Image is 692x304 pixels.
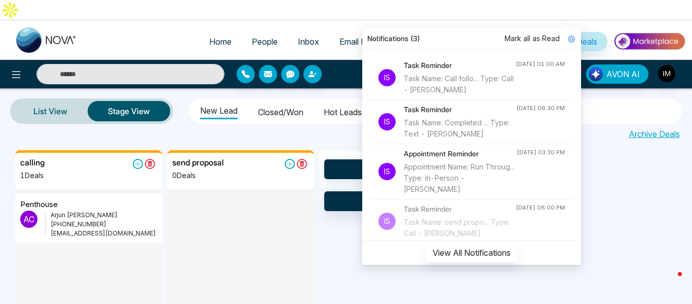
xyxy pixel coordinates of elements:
p: Is [378,163,396,180]
p: Arjun [PERSON_NAME] [51,211,157,220]
p: Is [378,69,396,86]
a: People [242,32,288,51]
a: Deals [566,32,607,51]
a: Home [199,32,242,51]
h5: calling [20,158,45,167]
img: User Avatar [658,65,675,82]
h4: Task Reminder [404,104,516,115]
p: A C [20,211,37,228]
li: Hot leads [324,102,362,119]
p: Is [378,113,396,130]
h4: Task Reminder [404,60,516,71]
div: Task Name: Completed ... Type: Text - [PERSON_NAME] [404,117,516,140]
h5: send proposal [172,158,224,167]
button: Add Stage [324,159,461,179]
img: Lead Flow [589,67,603,81]
p: [EMAIL_ADDRESS][DOMAIN_NAME] [51,229,157,238]
span: Deals [576,37,597,47]
div: [DATE] 03:30 PM [517,148,565,157]
a: Archive Deals [629,128,680,140]
a: Email Marketing [329,32,407,51]
div: Task Name: Call follo... Type: Call - [PERSON_NAME] [404,73,516,95]
div: [DATE] 06:30 PM [516,104,565,113]
span: Email Marketing [339,37,397,47]
h4: Task Reminder [404,204,516,215]
button: AVON AI [586,64,648,84]
li: New Lead [200,100,238,119]
button: Stage View [88,101,170,121]
div: Appointment Name: Run Throug... Type: In-Person - [PERSON_NAME] [404,161,517,195]
p: [PHONE_NUMBER] [51,220,157,229]
li: Closed/won [258,102,303,119]
span: Home [209,37,232,47]
div: [DATE] 01:00 AM [516,60,565,69]
a: List View [13,99,88,123]
button: View All Notifications [426,243,517,262]
button: Stage Settings [324,191,461,211]
h4: Appointment Reminder [404,148,517,159]
a: Inbox [288,32,329,51]
p: 0 Deals [172,170,224,181]
iframe: Intercom live chat [658,269,682,294]
img: Nova CRM Logo [16,27,77,53]
p: 1 Deals [20,170,49,181]
span: People [252,37,278,47]
span: Mark all as Read [505,33,560,44]
p: penthouse [20,199,58,211]
div: Task Name: send propo... Type: Call - [PERSON_NAME] [404,217,516,239]
div: [DATE] 06:00 PM [516,204,565,212]
div: Notifications (3) [362,28,581,50]
span: AVON AI [606,68,640,80]
p: Is [378,213,396,230]
a: View All Notifications [426,248,517,256]
span: Inbox [298,37,319,47]
img: Market-place.gif [612,30,686,53]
